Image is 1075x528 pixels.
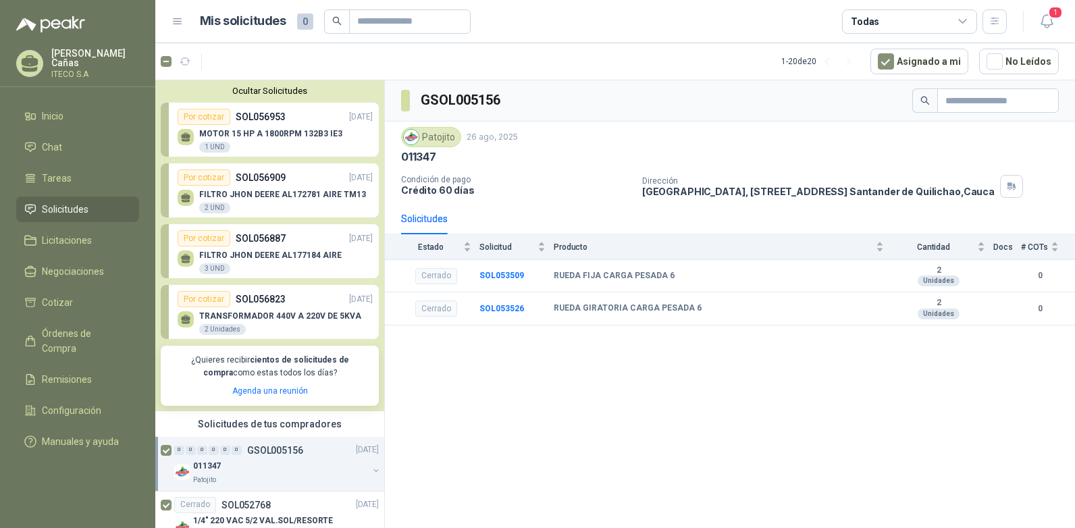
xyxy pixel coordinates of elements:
[415,268,457,284] div: Cerrado
[193,460,221,473] p: 011347
[193,514,333,527] p: 1/4" 220 VAC 5/2 VAL.SOL/RESORTE
[51,49,139,68] p: [PERSON_NAME] Cañas
[349,111,373,124] p: [DATE]
[209,446,219,455] div: 0
[42,295,73,310] span: Cotizar
[979,49,1059,74] button: No Leídos
[16,16,85,32] img: Logo peakr
[16,196,139,222] a: Solicitudes
[993,234,1021,259] th: Docs
[16,134,139,160] a: Chat
[401,184,631,196] p: Crédito 60 días
[1048,6,1063,19] span: 1
[16,259,139,284] a: Negociaciones
[479,304,524,313] a: SOL053526
[554,271,675,282] b: RUEDA FIJA CARGA PESADA 6
[1021,269,1059,282] b: 0
[16,228,139,253] a: Licitaciones
[42,326,126,356] span: Órdenes de Compra
[161,285,379,339] a: Por cotizarSOL056823[DATE] TRANSFORMADOR 440V A 220V DE 5KVA2 Unidades
[401,175,631,184] p: Condición de pago
[356,498,379,511] p: [DATE]
[178,230,230,246] div: Por cotizar
[479,234,554,259] th: Solicitud
[479,271,524,280] a: SOL053509
[178,169,230,186] div: Por cotizar
[892,234,993,259] th: Cantidad
[174,442,382,485] a: 0 0 0 0 0 0 GSOL005156[DATE] Company Logo011347Patojito
[236,109,286,124] p: SOL056953
[232,386,308,396] a: Agenda una reunión
[199,263,230,274] div: 3 UND
[161,163,379,217] a: Por cotizarSOL056909[DATE] FILTRO JHON DEERE AL172781 AIRE TM132 UND
[401,211,448,226] div: Solicitudes
[42,264,104,279] span: Negociaciones
[1021,302,1059,315] b: 0
[236,292,286,307] p: SOL056823
[193,475,216,485] p: Patojito
[781,51,860,72] div: 1 - 20 de 20
[161,224,379,278] a: Por cotizarSOL056887[DATE] FILTRO JHON DEERE AL177184 AIRE3 UND
[178,109,230,125] div: Por cotizar
[247,446,303,455] p: GSOL005156
[232,446,242,455] div: 0
[467,131,518,144] p: 26 ago, 2025
[349,293,373,306] p: [DATE]
[186,446,196,455] div: 0
[1021,242,1048,252] span: # COTs
[16,103,139,129] a: Inicio
[642,186,995,197] p: [GEOGRAPHIC_DATA], [STREET_ADDRESS] Santander de Quilichao , Cauca
[199,129,342,138] p: MOTOR 15 HP A 1800RPM 132B3 IE3
[421,90,502,111] h3: GSOL005156
[892,265,985,276] b: 2
[42,233,92,248] span: Licitaciones
[892,298,985,309] b: 2
[174,464,190,480] img: Company Logo
[16,165,139,191] a: Tareas
[332,16,342,26] span: search
[401,242,461,252] span: Estado
[479,242,535,252] span: Solicitud
[155,80,384,411] div: Ocultar SolicitudesPor cotizarSOL056953[DATE] MOTOR 15 HP A 1800RPM 132B3 IE31 UNDPor cotizarSOL0...
[221,500,271,510] p: SOL052768
[199,250,342,260] p: FILTRO JHON DEERE AL177184 AIRE
[918,309,960,319] div: Unidades
[203,355,349,377] b: cientos de solicitudes de compra
[920,96,930,105] span: search
[197,446,207,455] div: 0
[16,290,139,315] a: Cotizar
[16,429,139,454] a: Manuales y ayuda
[385,234,479,259] th: Estado
[401,127,461,147] div: Patojito
[297,14,313,30] span: 0
[220,446,230,455] div: 0
[236,170,286,185] p: SOL056909
[349,171,373,184] p: [DATE]
[161,103,379,157] a: Por cotizarSOL056953[DATE] MOTOR 15 HP A 1800RPM 132B3 IE31 UND
[155,411,384,437] div: Solicitudes de tus compradores
[42,434,119,449] span: Manuales y ayuda
[1034,9,1059,34] button: 1
[42,171,72,186] span: Tareas
[1021,234,1075,259] th: # COTs
[199,203,230,213] div: 2 UND
[199,142,230,153] div: 1 UND
[415,300,457,317] div: Cerrado
[236,231,286,246] p: SOL056887
[554,303,702,314] b: RUEDA GIRATORIA CARGA PESADA 6
[870,49,968,74] button: Asignado a mi
[404,130,419,144] img: Company Logo
[199,324,246,335] div: 2 Unidades
[554,242,873,252] span: Producto
[851,14,879,29] div: Todas
[918,275,960,286] div: Unidades
[199,190,366,199] p: FILTRO JHON DEERE AL172781 AIRE TM13
[51,70,139,78] p: ITECO S.A
[169,354,371,379] p: ¿Quieres recibir como estas todos los días?
[42,403,101,418] span: Configuración
[16,398,139,423] a: Configuración
[554,234,892,259] th: Producto
[349,232,373,245] p: [DATE]
[42,109,63,124] span: Inicio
